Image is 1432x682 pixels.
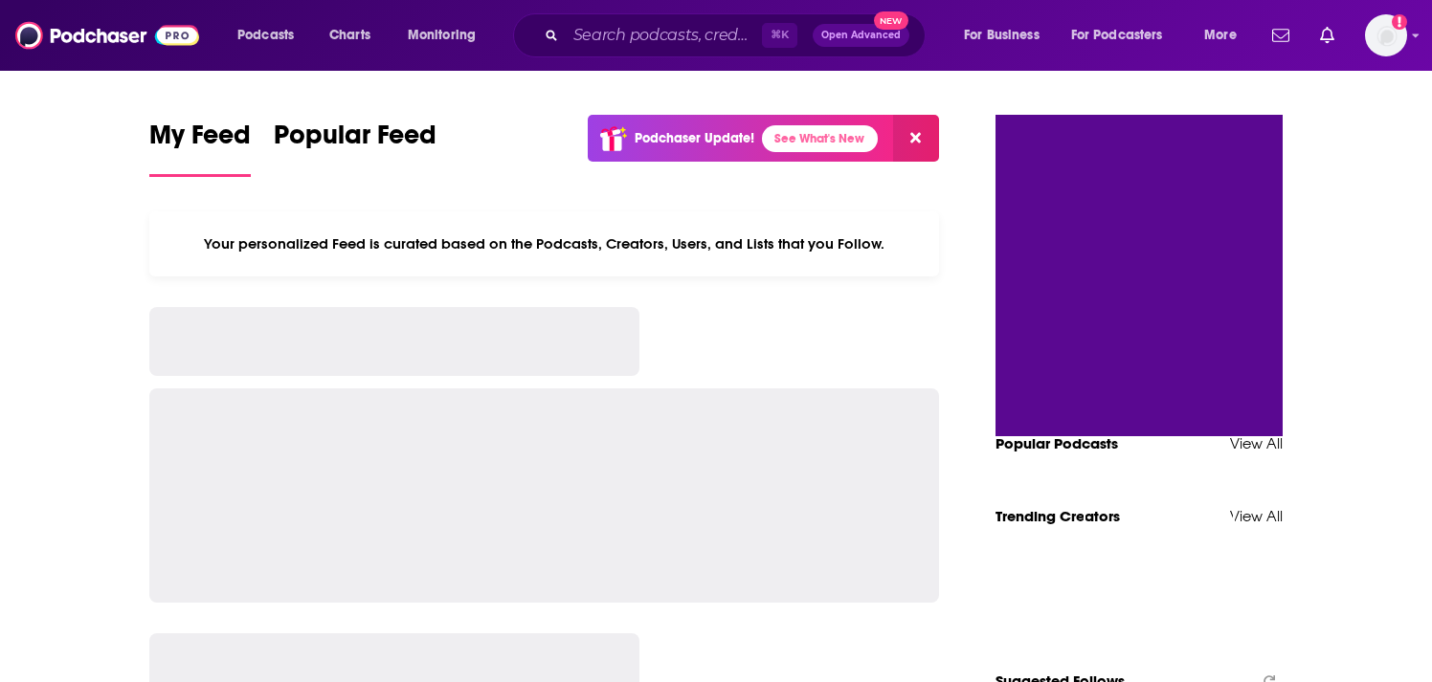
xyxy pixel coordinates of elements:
button: open menu [394,20,501,51]
a: View All [1230,507,1283,525]
div: Search podcasts, credits, & more... [531,13,944,57]
span: Podcasts [237,22,294,49]
img: Podchaser - Follow, Share and Rate Podcasts [15,17,199,54]
span: Open Advanced [821,31,901,40]
p: Podchaser Update! [635,130,754,146]
span: Logged in as jennevievef [1365,14,1407,56]
button: open menu [224,20,319,51]
a: View All [1230,434,1283,452]
button: Open AdvancedNew [813,24,909,47]
input: Search podcasts, credits, & more... [566,20,762,51]
span: For Podcasters [1071,22,1163,49]
a: Show notifications dropdown [1312,19,1342,52]
span: Charts [329,22,370,49]
button: open menu [951,20,1063,51]
span: ⌘ K [762,23,797,48]
a: Charts [317,20,382,51]
span: Popular Feed [274,119,436,163]
span: For Business [964,22,1040,49]
button: open menu [1191,20,1261,51]
span: New [874,11,908,30]
a: Popular Feed [274,119,436,177]
div: Your personalized Feed is curated based on the Podcasts, Creators, Users, and Lists that you Follow. [149,211,939,276]
svg: Add a profile image [1392,14,1407,30]
button: Show profile menu [1365,14,1407,56]
span: Monitoring [408,22,476,49]
a: See What's New [762,125,878,152]
a: Trending Creators [996,507,1120,525]
img: User Profile [1365,14,1407,56]
a: Popular Podcasts [996,434,1118,452]
button: open menu [1059,20,1191,51]
span: More [1204,22,1237,49]
span: My Feed [149,119,251,163]
a: Show notifications dropdown [1264,19,1297,52]
a: My Feed [149,119,251,177]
